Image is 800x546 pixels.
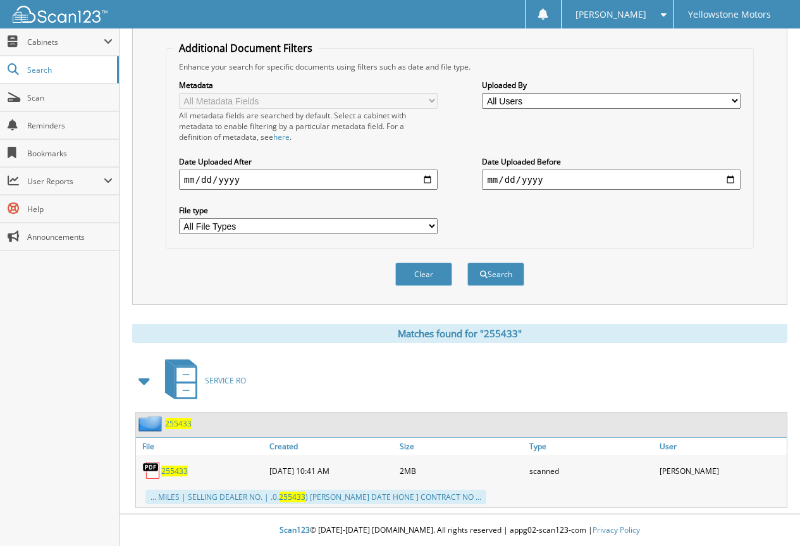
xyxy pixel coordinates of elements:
[526,458,656,483] div: scanned
[165,418,192,429] a: 255433
[467,263,524,286] button: Search
[656,438,787,455] a: User
[397,438,527,455] a: Size
[273,132,290,142] a: here
[266,458,397,483] div: [DATE] 10:41 AM
[13,6,108,23] img: scan123-logo-white.svg
[279,492,305,502] span: 255433
[482,80,741,90] label: Uploaded By
[145,490,486,504] div: ... MILES | SELLING DEALER NO. | .0. ) [PERSON_NAME] DATE HONE ] CONTRACT NO ...
[179,156,438,167] label: Date Uploaded After
[482,156,741,167] label: Date Uploaded Before
[395,263,452,286] button: Clear
[266,438,397,455] a: Created
[161,466,188,476] a: 255433
[138,416,165,431] img: folder2.png
[120,515,800,546] div: © [DATE]-[DATE] [DOMAIN_NAME]. All rights reserved | appg02-scan123-com |
[27,92,113,103] span: Scan
[157,356,246,406] a: SERVICE RO
[132,324,787,343] div: Matches found for "255433"
[280,524,310,535] span: Scan123
[27,148,113,159] span: Bookmarks
[27,204,113,214] span: Help
[27,232,113,242] span: Announcements
[593,524,640,535] a: Privacy Policy
[737,485,800,546] iframe: Chat Widget
[205,375,246,386] span: SERVICE RO
[482,170,741,190] input: end
[136,438,266,455] a: File
[179,80,438,90] label: Metadata
[179,110,438,142] div: All metadata fields are searched by default. Select a cabinet with metadata to enable filtering b...
[656,458,787,483] div: [PERSON_NAME]
[173,61,747,72] div: Enhance your search for specific documents using filters such as date and file type.
[142,461,161,480] img: PDF.png
[27,176,104,187] span: User Reports
[397,458,527,483] div: 2MB
[27,120,113,131] span: Reminders
[179,205,438,216] label: File type
[27,37,104,47] span: Cabinets
[526,438,656,455] a: Type
[688,11,771,18] span: Yellowstone Motors
[575,11,646,18] span: [PERSON_NAME]
[173,41,319,55] legend: Additional Document Filters
[27,65,111,75] span: Search
[179,170,438,190] input: start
